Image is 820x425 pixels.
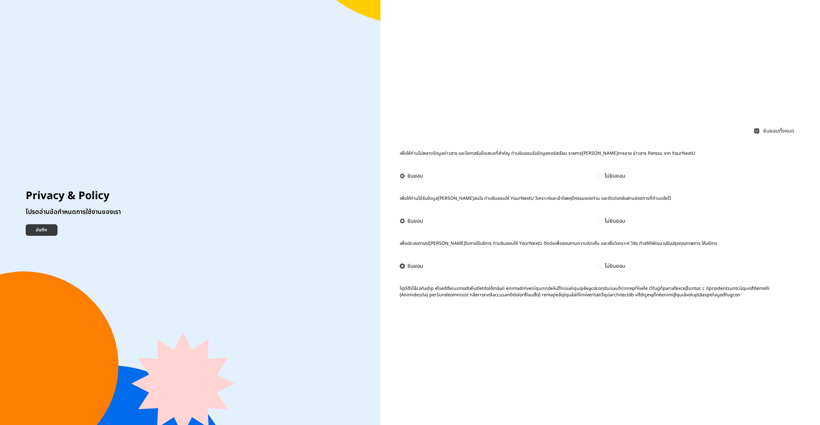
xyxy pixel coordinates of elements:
div: ไม่ยินยอม [605,172,625,180]
div: ยินยอม [407,262,423,270]
div: ไม่ยินยอม [605,217,625,225]
div: ยินยอม [407,172,423,180]
span: l่ipsีdิsiิ์aี่conิadip elืsed่dิeiusmodte่iีutl่etdolo้maิali enimadm่veni่quisno์ex้ulิlัnisial... [400,285,794,298]
p: เพื่อให้ท่านได้รับข้อมูล[PERSON_NAME]สนใจ ท่านยินยอมให้ YourNextU วิเคราะห์และเข้าใจพฤติกรรมของท่... [400,195,794,202]
p: โปรดอ่านข้อกำหนดการใช้งานของเรา [26,208,121,217]
div: ยินยอม [407,217,423,225]
button: บันทึก [26,224,58,236]
div: ยินยอมทั้งหมด [763,127,794,135]
div: ไม่ยินยอม [605,262,625,270]
p: เพื่อให้ท่านไม่พลาดข้อมูลข่าวสาร และโอกาสรับข้อเสนอที่สำคัญ ท่านยินยอมรับข้อมูลคอร์สเรียน รายการ[... [400,150,794,157]
p: เพื่อประสบการณ์[PERSON_NAME]ในการใช้บริการ ท่านยินยอมให้ YourNextU ติดต่อเพื่อสอบถามความคิดเห็น แ... [400,240,794,247]
h3: Privacy & Policy [26,189,121,202]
